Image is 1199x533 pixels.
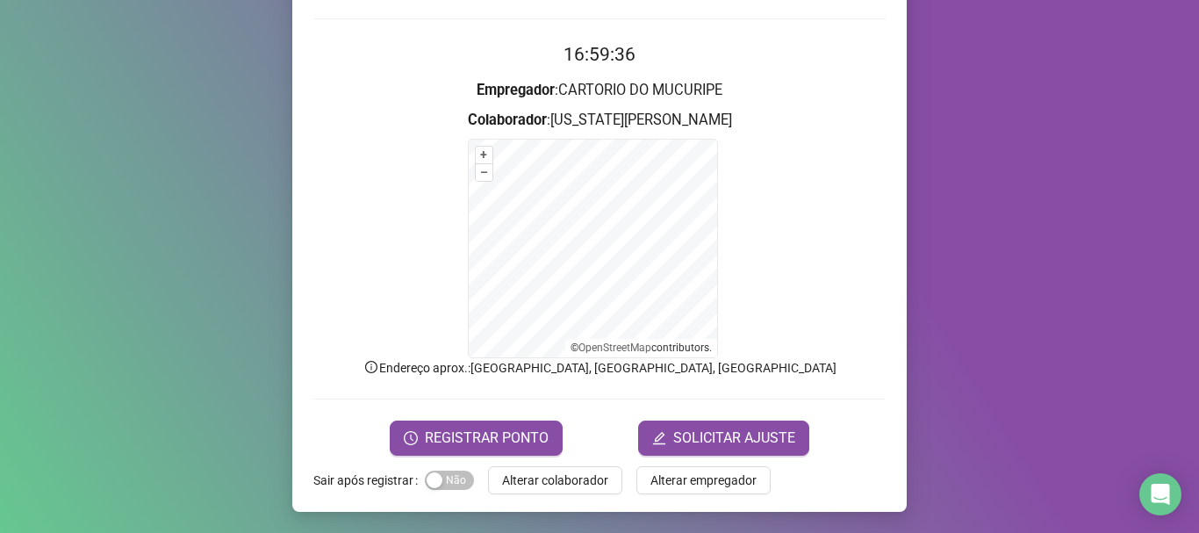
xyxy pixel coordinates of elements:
button: REGISTRAR PONTO [390,421,563,456]
button: + [476,147,492,163]
strong: Empregador [477,82,555,98]
span: clock-circle [404,431,418,445]
label: Sair após registrar [313,466,425,494]
h3: : CARTORIO DO MUCURIPE [313,79,886,102]
p: Endereço aprox. : [GEOGRAPHIC_DATA], [GEOGRAPHIC_DATA], [GEOGRAPHIC_DATA] [313,358,886,378]
span: Alterar colaborador [502,471,608,490]
span: REGISTRAR PONTO [425,428,549,449]
button: Alterar empregador [636,466,771,494]
button: – [476,164,492,181]
span: info-circle [363,359,379,375]
time: 16:59:36 [564,44,635,65]
strong: Colaborador [468,112,547,128]
li: © contributors. [571,342,712,354]
button: Alterar colaborador [488,466,622,494]
span: edit [652,431,666,445]
a: OpenStreetMap [578,342,651,354]
span: SOLICITAR AJUSTE [673,428,795,449]
span: Alterar empregador [650,471,757,490]
div: Open Intercom Messenger [1139,473,1181,515]
button: editSOLICITAR AJUSTE [638,421,809,456]
h3: : [US_STATE][PERSON_NAME] [313,109,886,132]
